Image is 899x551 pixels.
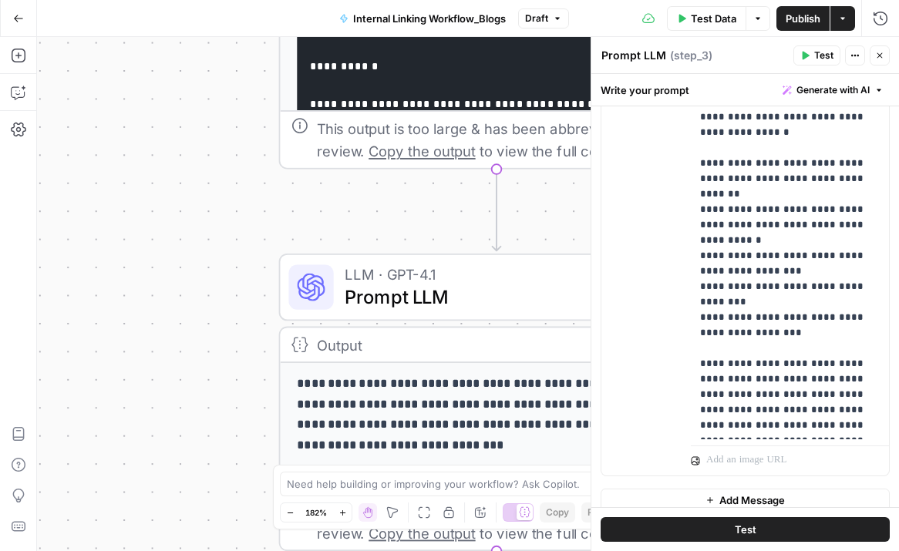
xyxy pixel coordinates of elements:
[691,11,736,26] span: Test Data
[776,6,830,31] button: Publish
[581,502,619,522] button: Paste
[601,517,890,542] button: Test
[317,334,671,356] div: Output
[776,80,890,100] button: Generate with AI
[670,48,712,63] span: ( step_3 )
[546,506,569,519] span: Copy
[793,45,840,66] button: Test
[518,8,569,29] button: Draft
[305,506,327,519] span: 182%
[735,522,756,537] span: Test
[353,11,506,26] span: Internal Linking Workflow_Blogs
[330,6,515,31] button: Internal Linking Workflow_Blogs
[786,11,820,26] span: Publish
[525,12,548,25] span: Draft
[369,525,475,542] span: Copy the output
[667,6,746,31] button: Test Data
[591,74,899,106] div: Write your prompt
[601,489,890,512] button: Add Message
[601,48,666,63] textarea: Prompt LLM
[317,499,702,544] div: This output is too large & has been abbreviated for review. to view the full content.
[317,117,702,162] div: This output is too large & has been abbreviated for review. to view the full content.
[540,502,575,522] button: Copy
[719,492,785,508] span: Add Message
[493,170,501,251] g: Edge from step_1 to step_3
[814,49,833,62] span: Test
[345,283,614,311] span: Prompt LLM
[796,83,870,97] span: Generate with AI
[345,264,614,286] span: LLM · GPT-4.1
[369,143,475,160] span: Copy the output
